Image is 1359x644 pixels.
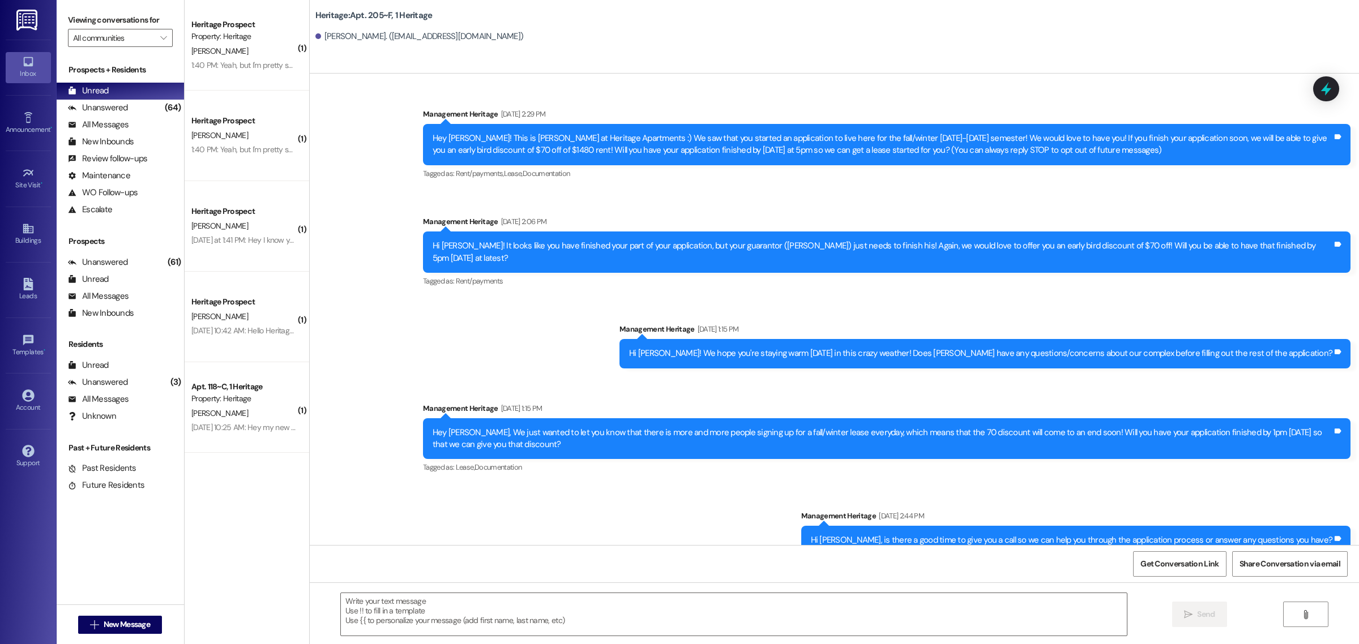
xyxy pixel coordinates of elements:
[423,216,1351,231] div: Management Heritage
[68,153,147,165] div: Review follow-ups
[423,108,1351,124] div: Management Heritage
[191,144,641,154] div: 1:40 PM: Yeah, but I'm pretty sure after I collected my kitchen supplies from the office I put ev...
[191,130,248,140] span: [PERSON_NAME]
[68,410,116,422] div: Unknown
[44,346,45,354] span: •
[90,620,99,629] i: 
[68,85,109,97] div: Unread
[456,462,475,472] span: Lease ,
[1133,551,1226,577] button: Get Conversation Link
[801,510,1351,526] div: Management Heritage
[50,124,52,132] span: •
[68,136,134,148] div: New Inbounds
[1140,558,1219,570] span: Get Conversation Link
[629,347,1332,359] div: Hi [PERSON_NAME]! We hope you're staying warm [DATE] in this crazy weather! Does [PERSON_NAME] ha...
[1232,551,1348,577] button: Share Conversation via email
[6,219,51,250] a: Buildings
[162,99,184,117] div: (64)
[57,64,184,76] div: Prospects + Residents
[191,221,248,231] span: [PERSON_NAME]
[191,325,622,336] div: [DATE] 10:42 AM: Hello Heritage management! I was wondering what your WiFi connection and passwor...
[191,422,443,432] div: [DATE] 10:25 AM: Hey my new address is [STREET_ADDRESS] For my deposit
[475,462,522,472] span: Documentation
[498,108,546,120] div: [DATE] 2:29 PM
[423,273,1351,289] div: Tagged as:
[68,187,138,199] div: WO Follow-ups
[423,165,1351,182] div: Tagged as:
[1172,602,1227,627] button: Send
[16,10,40,31] img: ResiDesk Logo
[73,29,155,47] input: All communities
[57,235,184,247] div: Prospects
[41,179,42,187] span: •
[423,402,1351,418] div: Management Heritage
[191,296,296,308] div: Heritage Prospect
[498,216,547,227] div: [DATE] 2:06 PM
[6,52,51,83] a: Inbox
[57,442,184,454] div: Past + Future Residents
[68,359,109,371] div: Unread
[104,619,150,630] span: New Message
[6,274,51,305] a: Leads
[6,386,51,417] a: Account
[504,169,523,178] span: Lease ,
[68,307,134,319] div: New Inbounds
[456,276,503,286] span: Rent/payments
[57,338,184,350] div: Residents
[433,427,1332,451] div: Hey [PERSON_NAME], We just wanted to let you know that there is more and more people signing up f...
[68,102,128,114] div: Unanswered
[191,381,296,393] div: Apt. 118~C, 1 Heritage
[1240,558,1340,570] span: Share Conversation via email
[423,459,1351,475] div: Tagged as:
[191,115,296,127] div: Heritage Prospect
[619,323,1351,339] div: Management Heritage
[315,10,433,22] b: Heritage: Apt. 205~F, 1 Heritage
[68,290,129,302] div: All Messages
[68,119,129,131] div: All Messages
[6,164,51,194] a: Site Visit •
[876,510,924,522] div: [DATE] 2:44 PM
[191,205,296,217] div: Heritage Prospect
[498,402,542,414] div: [DATE] 1:15 PM
[433,132,1332,157] div: Hey [PERSON_NAME]! This is [PERSON_NAME] at Heritage Apartments :) We saw that you started an app...
[191,235,1132,245] div: [DATE] at 1:41 PM: Hey I know you probably aren’t open on sundays but i was wondering if winter l...
[68,479,144,491] div: Future Residents
[68,376,128,388] div: Unanswered
[695,323,739,335] div: [DATE] 1:15 PM
[68,11,173,29] label: Viewing conversations for
[68,256,128,268] div: Unanswered
[68,393,129,405] div: All Messages
[68,204,112,216] div: Escalate
[160,33,166,42] i: 
[191,408,248,418] span: [PERSON_NAME]
[68,462,136,474] div: Past Residents
[433,240,1332,264] div: Hi [PERSON_NAME]! It looks like you have finished your part of your application, but your guarant...
[191,19,296,31] div: Heritage Prospect
[811,534,1333,546] div: Hi [PERSON_NAME], is there a good time to give you a call so we can help you through the applicat...
[165,254,184,271] div: (61)
[191,60,641,70] div: 1:40 PM: Yeah, but I'm pretty sure after I collected my kitchen supplies from the office I put ev...
[191,46,248,56] span: [PERSON_NAME]
[1197,608,1215,620] span: Send
[68,170,130,182] div: Maintenance
[315,31,524,42] div: [PERSON_NAME]. ([EMAIL_ADDRESS][DOMAIN_NAME])
[1301,610,1310,619] i: 
[191,311,248,321] span: [PERSON_NAME]
[523,169,570,178] span: Documentation
[6,330,51,361] a: Templates •
[1184,610,1193,619] i: 
[6,441,51,472] a: Support
[456,169,504,178] span: Rent/payments ,
[168,373,184,391] div: (3)
[191,31,296,42] div: Property: Heritage
[78,616,162,634] button: New Message
[68,273,109,285] div: Unread
[191,393,296,405] div: Property: Heritage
